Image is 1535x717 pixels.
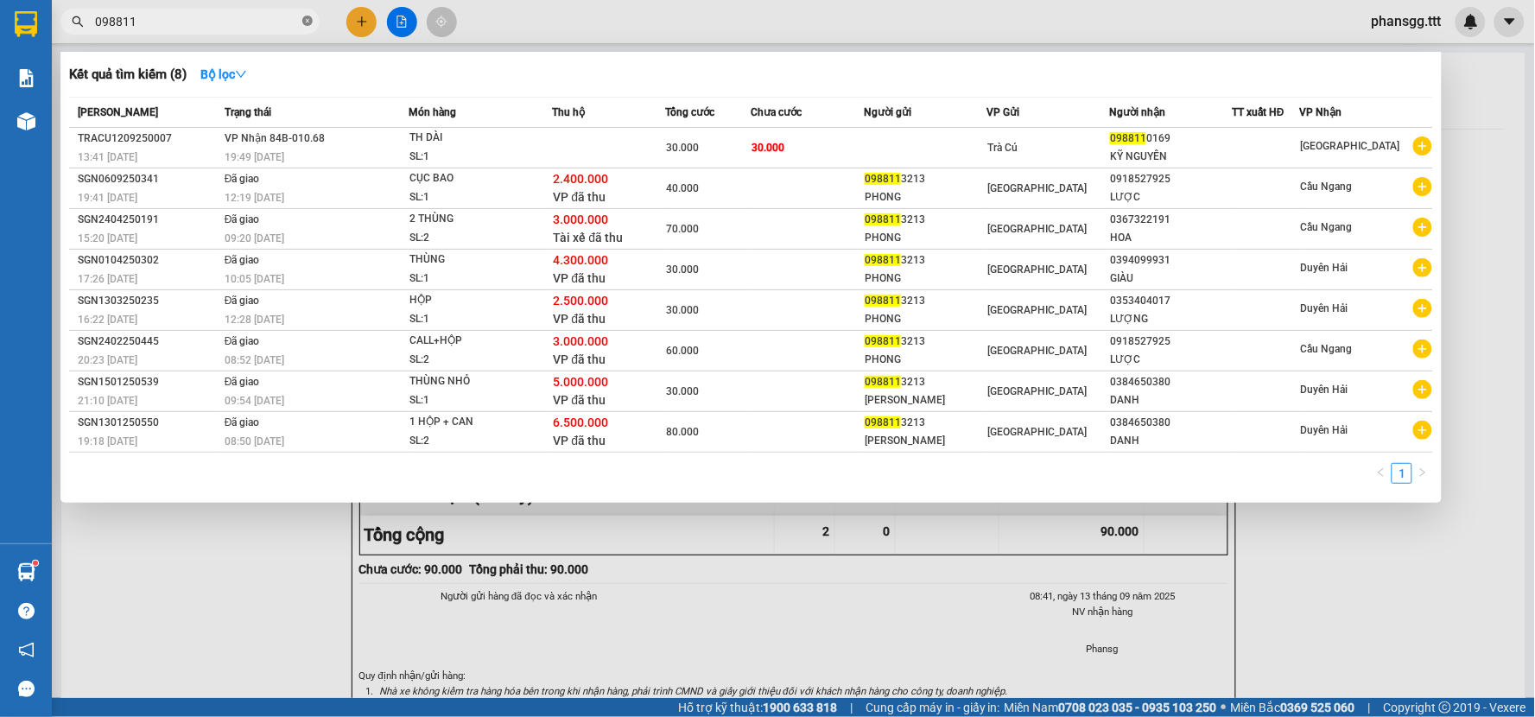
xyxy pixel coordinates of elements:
span: 4.300.000 [554,253,609,267]
div: PHONG [865,351,986,369]
span: 70.000 [667,223,700,235]
span: 19:41 [DATE] [78,192,137,204]
span: VP đã thu [554,352,606,366]
div: THÙNG [409,251,539,270]
img: warehouse-icon [17,563,35,581]
span: 15:20 [DATE] [78,232,137,244]
div: 0367322191 [1110,211,1231,229]
div: 0353404017 [1110,292,1231,310]
span: Đã giao [225,335,260,347]
img: logo-vxr [15,11,37,37]
span: VP Nhận [1300,106,1342,118]
span: SL [241,124,264,148]
span: VP đã thu [554,190,606,204]
div: SGN1501250539 [78,373,219,391]
div: SGN2404250191 [78,211,219,229]
span: 098811 [865,295,901,307]
span: 098811 [865,416,901,428]
span: 80.000 [667,426,700,438]
span: VP đã thu [554,271,606,285]
div: [PERSON_NAME] [865,432,986,450]
div: PHONG [865,229,986,247]
span: 09:20 [DATE] [225,232,284,244]
div: SGN1301250550 [78,414,219,432]
span: [GEOGRAPHIC_DATA] [987,426,1087,438]
div: 3213 [865,170,986,188]
span: [GEOGRAPHIC_DATA] [987,385,1087,397]
li: Previous Page [1371,463,1392,484]
div: SL: 1 [409,148,539,167]
div: DANH [1110,391,1231,409]
div: THÙNG NHỎ [409,372,539,391]
div: 3213 [865,251,986,270]
div: 0918527925 [1110,333,1231,351]
span: 3.000.000 [554,334,609,348]
div: HOA [1110,229,1231,247]
span: 30.000 [667,142,700,154]
span: plus-circle [1413,136,1432,155]
span: 19:49 [DATE] [225,151,284,163]
span: 5.000.000 [554,375,609,389]
button: left [1371,463,1392,484]
sup: 1 [33,561,38,566]
div: SGN0104250302 [78,251,219,270]
span: message [18,681,35,697]
span: close-circle [302,14,313,30]
div: CALL+HỘP [409,332,539,351]
span: TT xuất HĐ [1232,106,1284,118]
span: Món hàng [409,106,456,118]
span: 3.000.000 [554,213,609,226]
span: Thu hộ [553,106,586,118]
span: [GEOGRAPHIC_DATA] [987,223,1087,235]
div: SGN0609250341 [78,170,219,188]
a: 1 [1392,464,1411,483]
span: 2.500.000 [554,294,609,308]
span: Trà Cú [987,142,1018,154]
div: CỤC BAO [409,169,539,188]
div: SL: 1 [409,270,539,289]
span: right [1418,467,1428,478]
span: Tài xế đã thu [554,231,624,244]
span: CC : [200,95,224,113]
span: Đã giao [225,416,260,428]
div: 90.000 [200,91,343,115]
img: solution-icon [17,69,35,87]
span: Đã giao [225,173,260,185]
div: SL: 1 [409,188,539,207]
span: VP đã thu [554,312,606,326]
div: 3213 [865,373,986,391]
span: plus-circle [1413,380,1432,399]
span: 17:26 [DATE] [78,273,137,285]
div: SL: 2 [409,351,539,370]
span: plus-circle [1413,258,1432,277]
span: 10:05 [DATE] [225,273,284,285]
span: 30.000 [667,263,700,276]
span: 30.000 [667,385,700,397]
span: down [235,68,247,80]
button: right [1412,463,1433,484]
span: 16:22 [DATE] [78,314,137,326]
span: plus-circle [1413,421,1432,440]
span: [GEOGRAPHIC_DATA] [987,304,1087,316]
div: HỘP [409,291,539,310]
span: 40.000 [667,182,700,194]
div: 0384650380 [1110,414,1231,432]
span: Cầu Ngang [1301,343,1353,355]
span: VP Gửi [986,106,1019,118]
li: 1 [1392,463,1412,484]
span: VP đã thu [554,434,606,447]
span: VP Nhận 84B-010.68 [225,132,325,144]
button: Bộ lọcdown [187,60,261,88]
div: 2 THÙNG [409,210,539,229]
span: Đã giao [225,295,260,307]
span: plus-circle [1413,218,1432,237]
div: 3213 [865,292,986,310]
div: 3213 [865,211,986,229]
span: plus-circle [1413,339,1432,358]
span: Duyên Hải [1301,302,1348,314]
span: 12:28 [DATE] [225,314,284,326]
span: 60.000 [667,345,700,357]
img: warehouse-icon [17,112,35,130]
span: Đã giao [225,213,260,225]
span: Người gửi [864,106,911,118]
